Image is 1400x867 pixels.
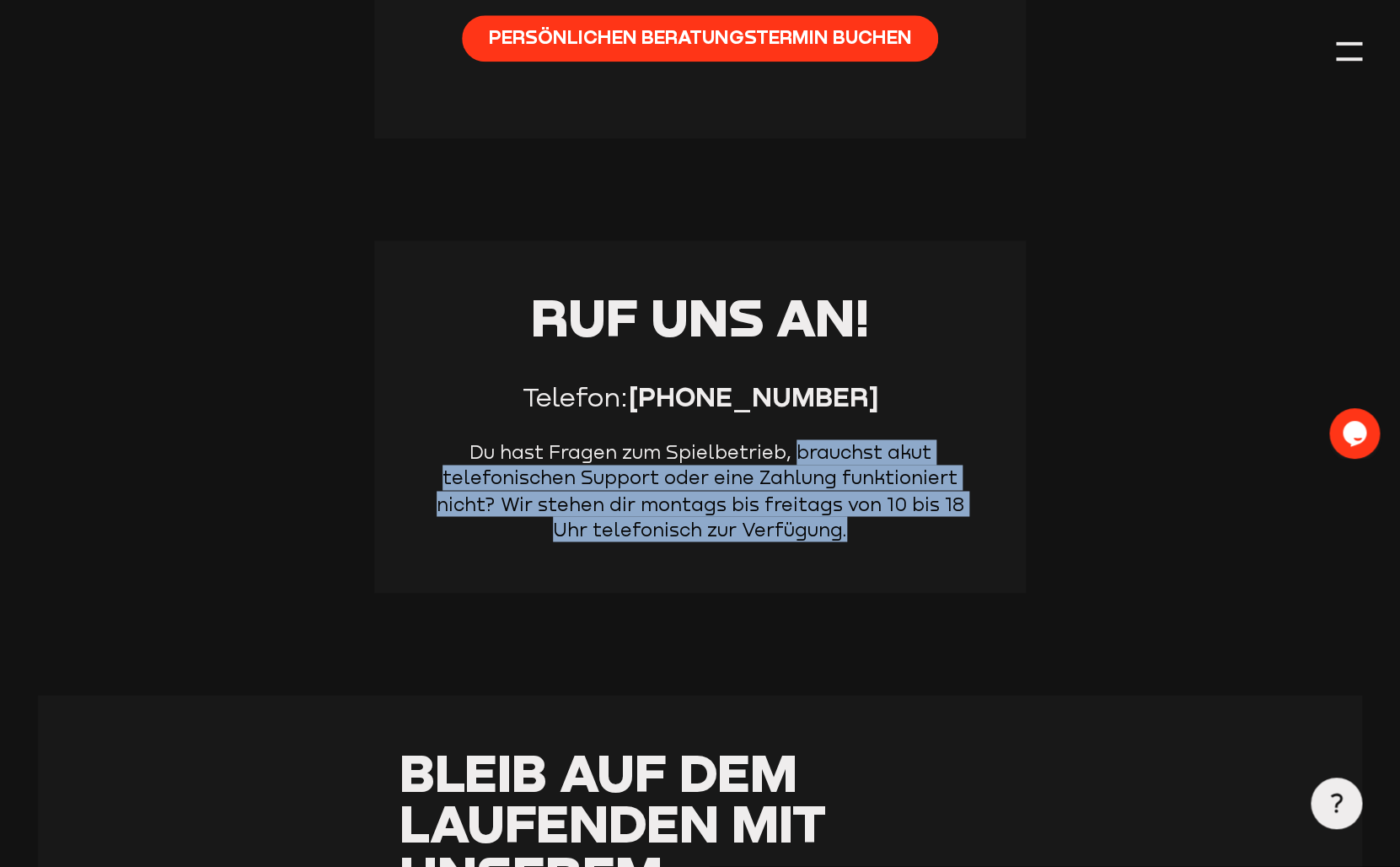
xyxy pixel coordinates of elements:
span: Ruf uns an! [531,285,870,348]
p: Telefon: [425,381,974,414]
span: Persönlichen Beratungstermin buchen [489,24,912,50]
p: Du hast Fragen zum Spielbetrieb, brauchst akut telefonischen Support oder eine Zahlung funktionie... [425,439,974,541]
iframe: chat widget [1329,408,1383,459]
a: Persönlichen Beratungstermin buchen [462,15,938,62]
strong: [PHONE_NUMBER] [629,381,878,412]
